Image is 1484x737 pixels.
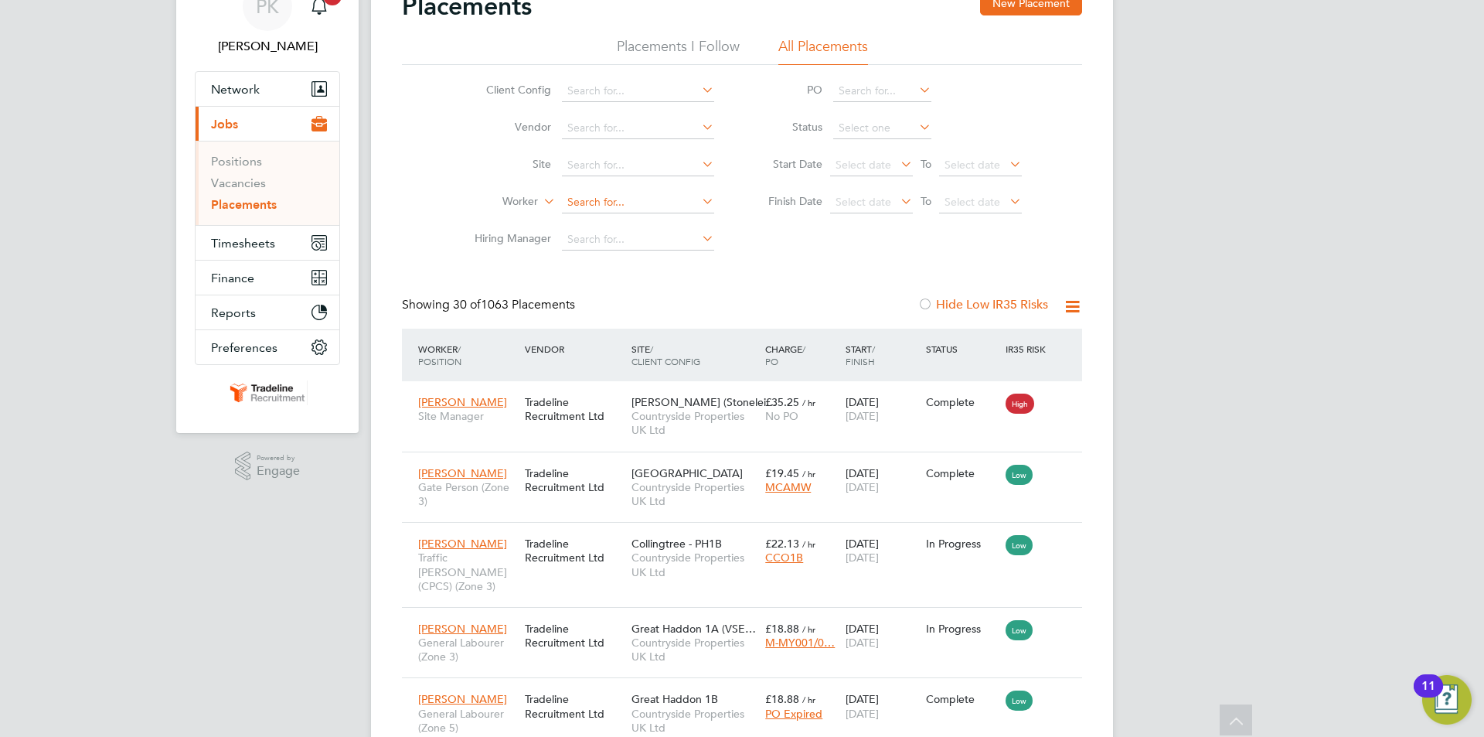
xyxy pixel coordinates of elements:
div: Complete [926,395,999,409]
a: Powered byEngage [235,452,301,481]
span: [DATE] [846,707,879,721]
a: [PERSON_NAME]Site ManagerTradeline Recruitment Ltd[PERSON_NAME] (Stonelei…Countryside Properties ... [414,387,1082,400]
span: Select date [836,158,891,172]
label: Hiring Manager [462,231,551,245]
span: Great Haddon 1A (VSE… [631,622,756,636]
span: Engage [257,465,300,478]
input: Select one [833,118,931,139]
span: [PERSON_NAME] (Stonelei… [631,395,777,409]
input: Search for... [562,192,714,213]
div: In Progress [926,537,999,551]
span: High [1006,394,1034,414]
button: Jobs [196,107,339,141]
span: / Finish [846,343,875,367]
div: IR35 Risk [1002,335,1055,363]
span: / PO [765,343,805,367]
span: [PERSON_NAME] [418,537,507,551]
span: Countryside Properties UK Ltd [631,409,757,437]
label: Client Config [462,83,551,97]
label: Vendor [462,120,551,134]
a: Placements [211,197,277,212]
input: Search for... [562,229,714,251]
label: PO [753,83,822,97]
div: Jobs [196,141,339,225]
button: Preferences [196,330,339,364]
span: Low [1006,465,1033,485]
span: Countryside Properties UK Ltd [631,480,757,508]
div: Tradeline Recruitment Ltd [521,684,628,728]
div: Tradeline Recruitment Ltd [521,614,628,657]
span: [DATE] [846,636,879,650]
span: [PERSON_NAME] [418,692,507,706]
div: Tradeline Recruitment Ltd [521,387,628,431]
label: Worker [449,194,538,210]
span: 30 of [453,297,481,312]
span: General Labourer (Zone 5) [418,707,517,735]
input: Search for... [562,155,714,176]
span: CCO1B [765,551,803,565]
span: Low [1006,691,1033,711]
span: [GEOGRAPHIC_DATA] [631,466,743,480]
a: [PERSON_NAME]Gate Person (Zone 3)Tradeline Recruitment Ltd[GEOGRAPHIC_DATA]Countryside Properties... [414,458,1082,471]
span: £35.25 [765,395,799,409]
label: Site [462,157,551,171]
div: [DATE] [842,614,922,657]
div: Tradeline Recruitment Ltd [521,459,628,502]
label: Hide Low IR35 Risks [917,297,1048,312]
li: All Placements [778,37,868,65]
span: Jobs [211,117,238,131]
span: £22.13 [765,537,799,551]
span: Countryside Properties UK Ltd [631,707,757,735]
div: Worker [414,335,521,375]
div: In Progress [926,622,999,636]
div: Vendor [521,335,628,363]
span: Network [211,82,260,97]
span: MCAMW [765,480,811,494]
div: [DATE] [842,529,922,572]
span: £18.88 [765,692,799,706]
a: [PERSON_NAME]General Labourer (Zone 5)Tradeline Recruitment LtdGreat Haddon 1BCountryside Propert... [414,684,1082,697]
div: [DATE] [842,387,922,431]
span: Countryside Properties UK Ltd [631,551,757,578]
a: Vacancies [211,176,266,190]
span: / hr [802,694,815,705]
input: Search for... [833,80,931,102]
span: £19.45 [765,466,799,480]
div: [DATE] [842,459,922,502]
a: [PERSON_NAME]General Labourer (Zone 3)Tradeline Recruitment LtdGreat Haddon 1A (VSE…Countryside P... [414,613,1082,626]
button: Timesheets [196,226,339,260]
label: Start Date [753,157,822,171]
span: [DATE] [846,480,879,494]
span: Site Manager [418,409,517,423]
span: / hr [802,538,815,550]
span: / hr [802,623,815,635]
input: Search for... [562,80,714,102]
div: Complete [926,692,999,706]
span: Select date [945,195,1000,209]
div: [DATE] [842,684,922,728]
span: General Labourer (Zone 3) [418,636,517,664]
div: 11 [1421,686,1435,706]
span: [DATE] [846,409,879,423]
span: Great Haddon 1B [631,692,718,706]
div: Start [842,335,922,375]
button: Finance [196,261,339,295]
span: [PERSON_NAME] [418,622,507,636]
span: Gate Person (Zone 3) [418,480,517,508]
span: Select date [945,158,1000,172]
span: / hr [802,468,815,479]
span: 1063 Placements [453,297,575,312]
label: Status [753,120,822,134]
div: Site [628,335,761,375]
label: Finish Date [753,194,822,208]
a: Positions [211,154,262,169]
span: To [916,154,936,174]
span: Low [1006,535,1033,555]
span: Select date [836,195,891,209]
div: Showing [402,297,578,313]
li: Placements I Follow [617,37,740,65]
span: To [916,191,936,211]
span: / hr [802,397,815,408]
span: [PERSON_NAME] [418,395,507,409]
span: M-MY001/0… [765,636,835,650]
